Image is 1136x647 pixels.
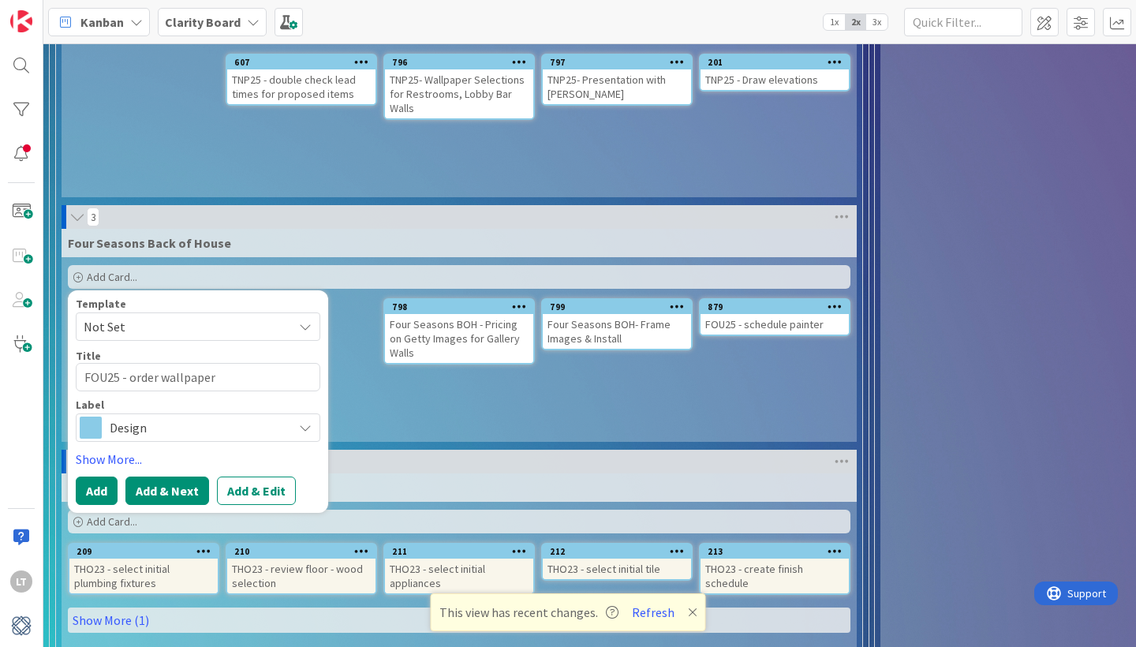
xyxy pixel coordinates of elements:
a: Show More (1) [68,608,850,633]
div: TNP25- Wallpaper Selections for Restrooms, Lobby Bar Walls [385,69,533,118]
span: 1x [824,14,845,30]
div: 209THO23 - select initial plumbing fixtures [69,544,218,593]
div: 211 [392,546,533,557]
div: 210 [234,546,376,557]
button: Refresh [626,602,680,623]
div: 879 [701,300,849,314]
span: Four Seasons Back of House [68,235,231,251]
div: 796 [392,57,533,68]
span: Add Card... [87,270,137,284]
span: Label [76,399,104,410]
span: Add Card... [87,514,137,529]
span: 3x [866,14,887,30]
button: Add & Next [125,477,209,505]
span: Design [110,417,285,439]
div: 212THO23 - select initial tile [543,544,691,579]
div: 210THO23 - review floor - wood selection [227,544,376,593]
div: 212 [550,546,691,557]
div: 799 [550,301,691,312]
div: 209 [77,546,218,557]
div: 211THO23 - select initial appliances [385,544,533,593]
span: Support [33,2,72,21]
div: 797TNP25- Presentation with [PERSON_NAME] [543,55,691,104]
span: This view has recent changes. [439,603,618,622]
div: 201TNP25 - Draw elevations [701,55,849,90]
div: 798Four Seasons BOH - Pricing on Getty Images for Gallery Walls [385,300,533,363]
a: Show More... [76,450,320,469]
div: FOU25 - schedule painter [701,314,849,335]
div: 879 [708,301,849,312]
div: 213THO23 - create finish schedule [701,544,849,593]
div: 211 [385,544,533,559]
button: Add [76,477,118,505]
textarea: FOU25 - order wallpaper [76,363,320,391]
div: TNP25 - Draw elevations [701,69,849,90]
div: TNP25- Presentation with [PERSON_NAME] [543,69,691,104]
span: Template [76,298,126,309]
div: THO23 - create finish schedule [701,559,849,593]
div: 212 [543,544,691,559]
button: Add & Edit [217,477,296,505]
div: Four Seasons BOH - Pricing on Getty Images for Gallery Walls [385,314,533,363]
label: Title [76,349,101,363]
div: Four Seasons BOH- Frame Images & Install [543,314,691,349]
div: 797 [543,55,691,69]
span: 2x [845,14,866,30]
span: 3 [87,208,99,226]
div: 213 [708,546,849,557]
div: 799Four Seasons BOH- Frame Images & Install [543,300,691,349]
img: Visit kanbanzone.com [10,10,32,32]
div: 797 [550,57,691,68]
div: 879FOU25 - schedule painter [701,300,849,335]
div: 201 [708,57,849,68]
div: 607TNP25 - double check lead times for proposed items [227,55,376,104]
span: Not Set [84,316,281,337]
div: TNP25 - double check lead times for proposed items [227,69,376,104]
b: Clarity Board [165,14,241,30]
div: 607 [234,57,376,68]
div: THO23 - review floor - wood selection [227,559,376,593]
div: 798 [385,300,533,314]
img: avatar [10,615,32,637]
div: 201 [701,55,849,69]
input: Quick Filter... [904,8,1022,36]
div: 799 [543,300,691,314]
div: 798 [392,301,533,312]
div: LT [10,570,32,593]
div: 213 [701,544,849,559]
div: 210 [227,544,376,559]
div: THO23 - select initial plumbing fixtures [69,559,218,593]
div: THO23 - select initial appliances [385,559,533,593]
div: 796TNP25- Wallpaper Selections for Restrooms, Lobby Bar Walls [385,55,533,118]
div: 209 [69,544,218,559]
div: THO23 - select initial tile [543,559,691,579]
div: 607 [227,55,376,69]
div: 796 [385,55,533,69]
span: Kanban [80,13,124,32]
